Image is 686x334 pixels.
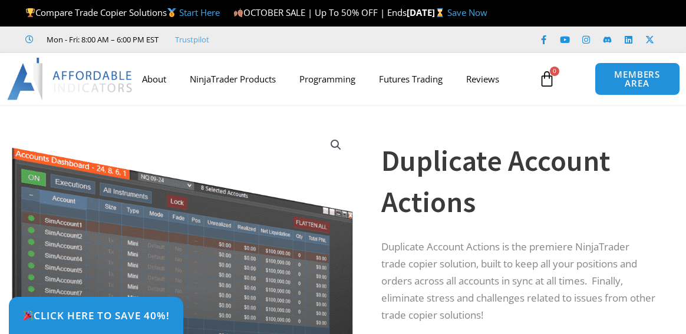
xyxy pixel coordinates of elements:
[7,58,134,100] img: LogoAI | Affordable Indicators – NinjaTrader
[234,8,243,17] img: 🍂
[407,6,447,18] strong: [DATE]
[595,62,680,95] a: MEMBERS AREA
[436,8,444,17] img: ⌛
[521,62,573,96] a: 0
[381,239,657,324] p: Duplicate Account Actions is the premiere NinjaTrader trade copier solution, built to keep all yo...
[288,65,367,92] a: Programming
[454,65,511,92] a: Reviews
[22,310,170,320] span: Click Here to save 40%!
[44,32,159,47] span: Mon - Fri: 8:00 AM – 6:00 PM EST
[447,6,487,18] a: Save Now
[381,140,657,223] h1: Duplicate Account Actions
[233,6,407,18] span: OCTOBER SALE | Up To 50% OFF | Ends
[367,65,454,92] a: Futures Trading
[130,65,178,92] a: About
[25,6,220,18] span: Compare Trade Copier Solutions
[607,70,668,88] span: MEMBERS AREA
[26,8,35,17] img: 🏆
[178,65,288,92] a: NinjaTrader Products
[550,67,559,76] span: 0
[325,134,347,156] a: View full-screen image gallery
[175,32,209,47] a: Trustpilot
[23,310,33,320] img: 🎉
[130,65,535,92] nav: Menu
[9,297,183,334] a: 🎉Click Here to save 40%!
[179,6,220,18] a: Start Here
[167,8,176,17] img: 🥇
